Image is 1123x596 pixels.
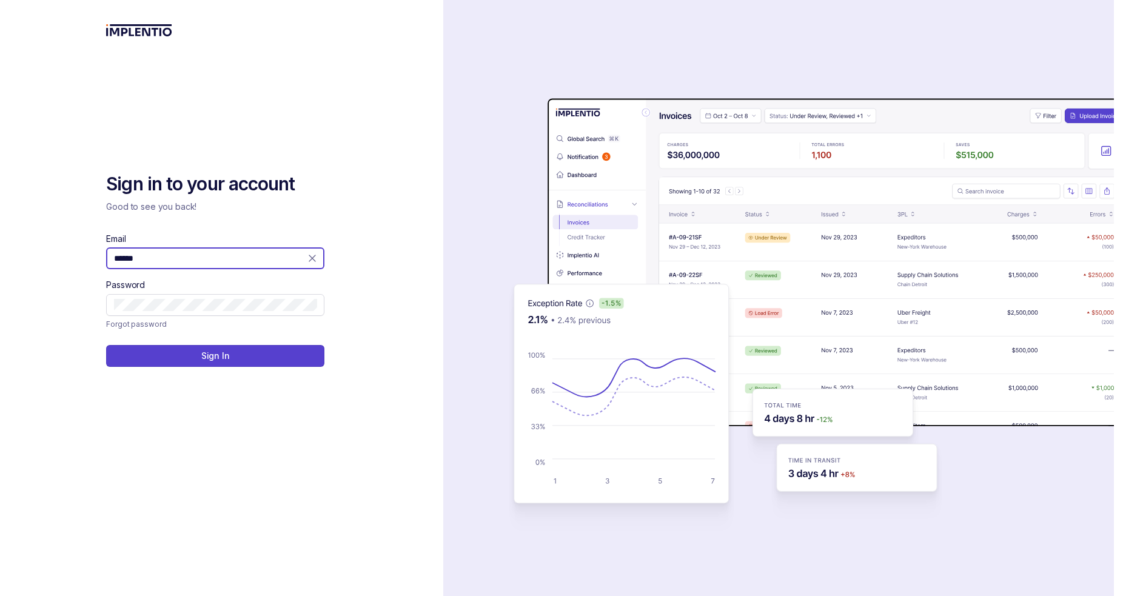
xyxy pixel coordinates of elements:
label: Email [106,233,126,245]
label: Password [106,279,145,291]
p: Forgot password [106,318,166,330]
p: Good to see you back! [106,201,324,213]
img: logo [106,24,172,36]
button: Sign In [106,345,324,367]
p: Sign In [201,350,230,362]
a: Link Forgot password [106,318,166,330]
h2: Sign in to your account [106,172,324,196]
